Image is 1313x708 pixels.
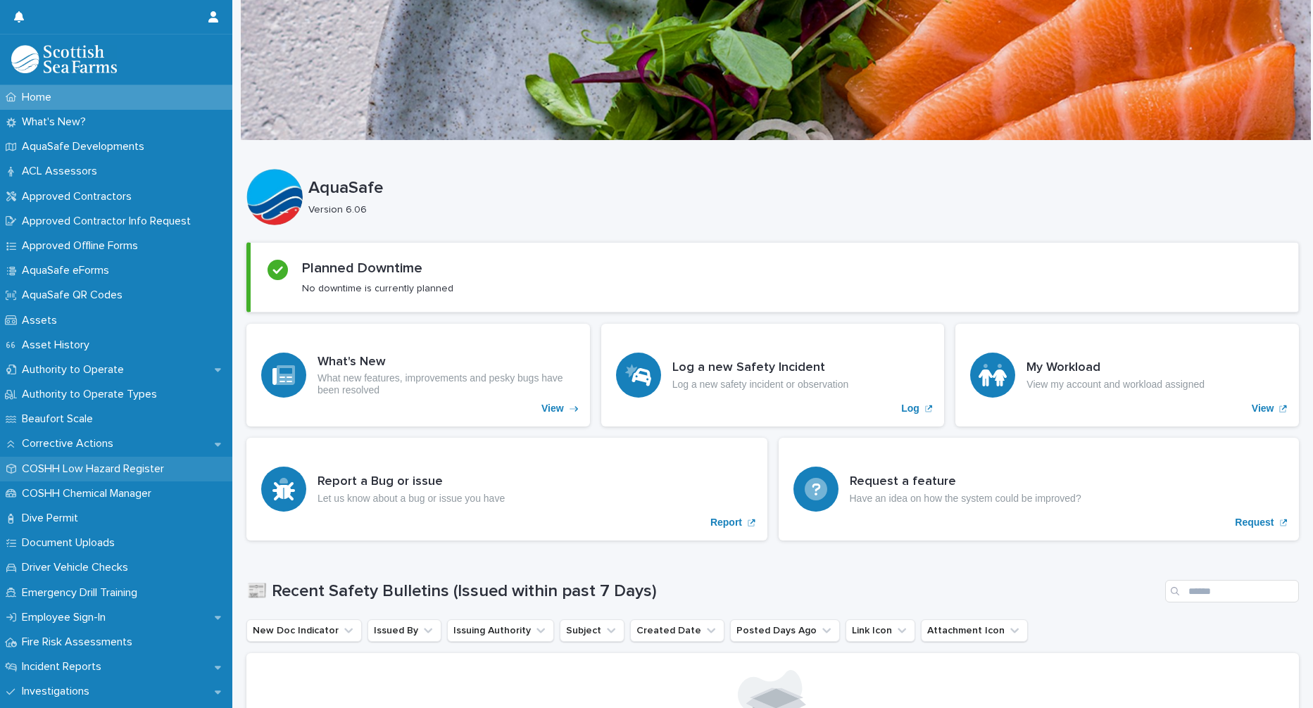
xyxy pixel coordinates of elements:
h3: What's New [318,355,575,370]
a: Request [779,438,1300,541]
button: Issued By [367,619,441,642]
button: Created Date [630,619,724,642]
button: Subject [560,619,624,642]
p: View my account and workload assigned [1026,379,1205,391]
p: Let us know about a bug or issue you have [318,493,505,505]
p: Investigations [16,685,101,698]
button: Issuing Authority [447,619,554,642]
p: Home [16,91,63,104]
p: Authority to Operate [16,363,135,377]
p: Incident Reports [16,660,113,674]
p: Log [901,403,919,415]
p: Fire Risk Assessments [16,636,144,649]
p: Document Uploads [16,536,126,550]
p: View [541,403,564,415]
p: Corrective Actions [16,437,125,450]
p: No downtime is currently planned [302,282,453,295]
p: Dive Permit [16,512,89,525]
p: COSHH Low Hazard Register [16,462,175,476]
p: AquaSafe Developments [16,140,156,153]
button: New Doc Indicator [246,619,362,642]
p: Asset History [16,339,101,352]
h1: 📰 Recent Safety Bulletins (Issued within past 7 Days) [246,581,1160,602]
p: ACL Assessors [16,165,108,178]
h3: Report a Bug or issue [318,474,505,490]
a: View [955,324,1299,426]
p: Emergency Drill Training [16,586,149,600]
p: Authority to Operate Types [16,388,168,401]
p: Approved Contractors [16,190,143,203]
h3: Request a feature [850,474,1081,490]
a: Log [601,324,945,426]
p: AquaSafe [308,178,1293,198]
a: Report [246,438,767,541]
input: Search [1165,580,1299,602]
a: View [246,324,590,426]
p: Assets [16,314,68,327]
p: Approved Contractor Info Request [16,215,202,228]
p: Beaufort Scale [16,412,104,426]
img: bPIBxiqnSb2ggTQWdOVV [11,45,117,73]
p: COSHH Chemical Manager [16,487,163,500]
p: Log a new safety incident or observation [672,379,849,391]
p: AquaSafe QR Codes [16,289,134,302]
p: Version 6.06 [308,204,1288,216]
p: View [1252,403,1274,415]
p: Report [710,517,742,529]
p: What new features, improvements and pesky bugs have been resolved [318,372,575,396]
button: Attachment Icon [921,619,1028,642]
p: Employee Sign-In [16,611,117,624]
p: Approved Offline Forms [16,239,149,253]
p: Request [1235,517,1274,529]
p: AquaSafe eForms [16,264,120,277]
p: What's New? [16,115,97,129]
h3: Log a new Safety Incident [672,360,849,376]
h3: My Workload [1026,360,1205,376]
button: Posted Days Ago [730,619,840,642]
h2: Planned Downtime [302,260,422,277]
button: Link Icon [846,619,915,642]
p: Driver Vehicle Checks [16,561,139,574]
p: Have an idea on how the system could be improved? [850,493,1081,505]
